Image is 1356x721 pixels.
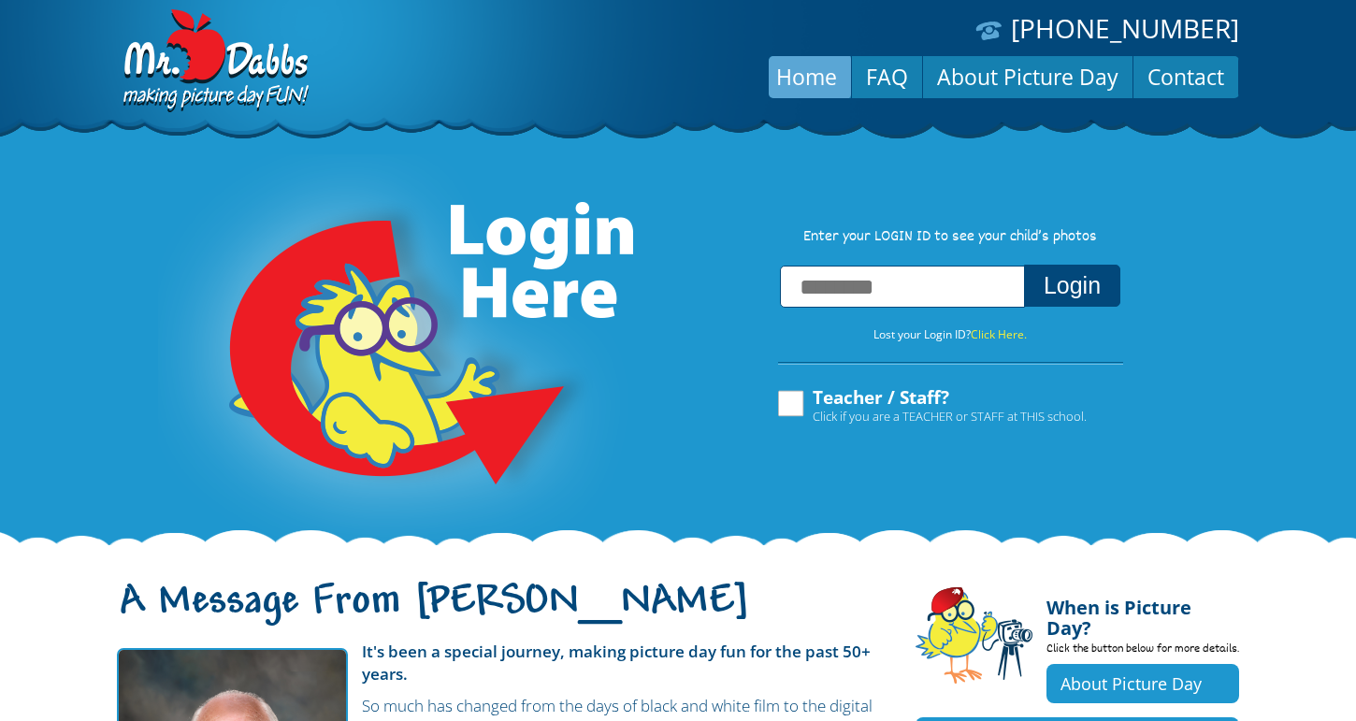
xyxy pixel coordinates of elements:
p: Lost your Login ID? [758,324,1142,345]
strong: It's been a special journey, making picture day fun for the past 50+ years. [362,641,871,685]
img: Dabbs Company [117,9,311,114]
button: Login [1024,265,1120,307]
label: Teacher / Staff? [775,388,1087,424]
a: About Picture Day [1046,664,1239,703]
a: About Picture Day [923,54,1132,99]
h4: When is Picture Day? [1046,586,1239,639]
p: Enter your LOGIN ID to see your child’s photos [758,227,1142,248]
span: Click if you are a TEACHER or STAFF at THIS school. [813,407,1087,425]
h1: A Message From [PERSON_NAME] [117,594,887,633]
a: Click Here. [971,326,1027,342]
a: Contact [1133,54,1238,99]
img: Login Here [158,154,637,547]
a: Home [762,54,851,99]
a: FAQ [852,54,922,99]
p: Click the button below for more details. [1046,639,1239,664]
a: [PHONE_NUMBER] [1011,10,1239,46]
